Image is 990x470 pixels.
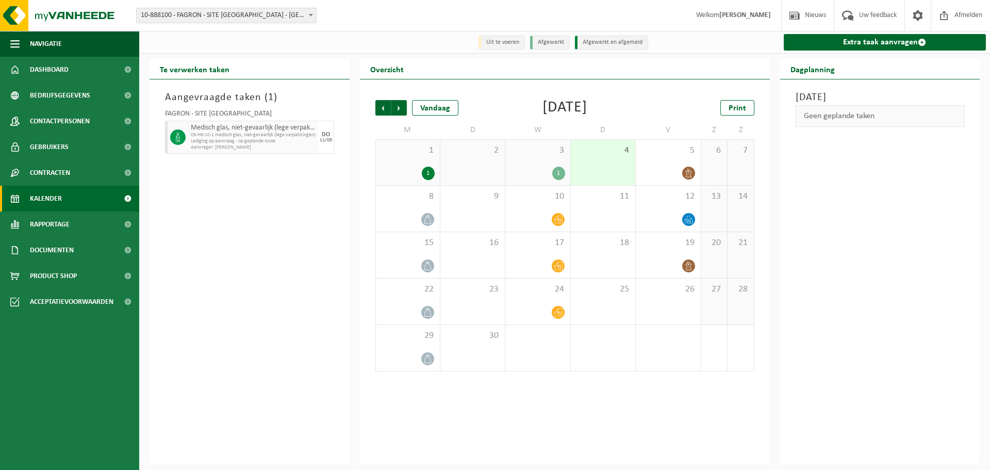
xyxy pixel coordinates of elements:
div: DO [322,132,330,138]
div: 11/09 [320,138,332,143]
td: V [636,121,701,139]
span: 10-888100 - FAGRON - SITE BORNEM - BORNEM [136,8,317,23]
span: 7 [733,145,748,156]
span: 30 [445,330,500,342]
a: Extra taak aanvragen [784,34,986,51]
div: 1 [552,167,565,180]
td: M [375,121,440,139]
span: 24 [510,284,565,295]
h2: Dagplanning [780,59,845,79]
li: Afgewerkt [530,36,570,50]
span: 23 [445,284,500,295]
td: D [440,121,505,139]
span: 16 [445,237,500,249]
span: 3 [510,145,565,156]
span: Navigatie [30,31,62,57]
span: Documenten [30,237,74,263]
span: 20 [706,237,722,249]
span: 19 [641,237,695,249]
h2: Te verwerken taken [150,59,240,79]
span: 4 [576,145,630,156]
span: 27 [706,284,722,295]
span: 1 [268,92,274,103]
span: Medisch glas, niet-gevaarlijk (lege verpakkingen) [191,124,316,132]
span: 6 [706,145,722,156]
span: Bedrijfsgegevens [30,83,90,108]
h2: Overzicht [360,59,414,79]
span: 12 [641,191,695,202]
span: 9 [445,191,500,202]
div: 1 [422,167,435,180]
li: Afgewerkt en afgemeld [575,36,648,50]
span: 22 [381,284,435,295]
span: 13 [706,191,722,202]
div: [DATE] [542,100,587,116]
span: Contactpersonen [30,108,90,134]
h3: Aangevraagde taken ( ) [165,90,334,105]
span: Dashboard [30,57,69,83]
span: 25 [576,284,630,295]
span: 1 [381,145,435,156]
span: 8 [381,191,435,202]
li: Uit te voeren [478,36,525,50]
td: D [571,121,636,139]
span: 28 [733,284,748,295]
span: 2 [445,145,500,156]
div: Geen geplande taken [796,105,965,127]
span: CR-HR-1C-1 medisch glas, niet-gevaarlijk (lege verpakkingen) [191,132,316,138]
span: Contracten [30,160,70,186]
span: Volgende [391,100,407,116]
span: Print [729,104,746,112]
span: 26 [641,284,695,295]
span: 17 [510,237,565,249]
a: Print [720,100,754,116]
span: 10-888100 - FAGRON - SITE BORNEM - BORNEM [137,8,316,23]
div: FAGRON - SITE [GEOGRAPHIC_DATA] [165,110,334,121]
td: Z [728,121,754,139]
td: W [505,121,570,139]
span: Vorige [375,100,391,116]
span: Gebruikers [30,134,69,160]
span: 10 [510,191,565,202]
span: Product Shop [30,263,77,289]
strong: [PERSON_NAME] [719,11,771,19]
span: Lediging op aanvraag - op geplande route [191,138,316,144]
span: Aanvrager: [PERSON_NAME] [191,144,316,151]
td: Z [701,121,728,139]
span: 5 [641,145,695,156]
span: Acceptatievoorwaarden [30,289,113,315]
span: 15 [381,237,435,249]
span: 11 [576,191,630,202]
span: Rapportage [30,212,70,237]
div: Vandaag [412,100,458,116]
span: 29 [381,330,435,342]
span: 18 [576,237,630,249]
span: 14 [733,191,748,202]
h3: [DATE] [796,90,965,105]
span: 21 [733,237,748,249]
span: Kalender [30,186,62,212]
